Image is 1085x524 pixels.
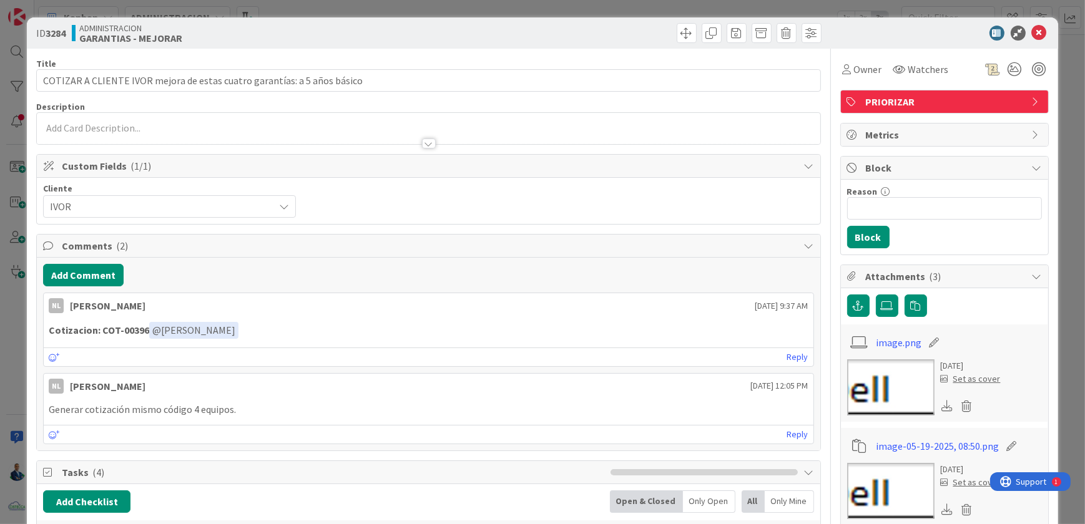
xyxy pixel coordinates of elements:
[130,160,151,172] span: ( 1/1 )
[941,372,1001,386] div: Set as cover
[49,379,64,394] div: NL
[36,58,56,69] label: Title
[787,349,808,365] a: Reply
[50,198,268,215] span: IVOR
[49,324,149,336] strong: Cotizacion: COT-00396
[610,490,683,513] div: Open & Closed
[941,398,955,414] div: Download
[79,33,182,43] b: GARANTIAS - MEJORAR
[36,26,66,41] span: ID
[866,160,1026,175] span: Block
[941,502,955,518] div: Download
[49,298,64,313] div: NL
[941,476,1001,489] div: Set as cover
[755,299,808,313] span: [DATE] 9:37 AM
[62,158,797,173] span: Custom Fields
[116,240,128,252] span: ( 2 )
[683,490,735,513] div: Only Open
[152,324,235,336] span: [PERSON_NAME]
[92,466,104,478] span: ( 4 )
[908,62,949,77] span: Watchers
[36,69,820,92] input: type card name here...
[79,23,182,33] span: ADMINISTRACION
[742,490,765,513] div: All
[847,226,890,248] button: Block
[765,490,814,513] div: Only Mine
[26,2,57,17] span: Support
[70,379,145,394] div: [PERSON_NAME]
[62,465,604,480] span: Tasks
[49,402,808,417] p: Generar cotización mismo código 4 equipos.
[36,101,85,112] span: Description
[866,127,1026,142] span: Metrics
[941,359,1001,372] div: [DATE]
[847,186,878,197] label: Reason
[854,62,882,77] span: Owner
[65,5,68,15] div: 1
[787,427,808,442] a: Reply
[152,324,161,336] span: @
[46,27,66,39] b: 3284
[62,238,797,253] span: Comments
[751,379,808,392] span: [DATE] 12:05 PM
[876,335,921,350] a: image.png
[930,270,941,283] span: ( 3 )
[866,269,1026,284] span: Attachments
[941,463,1001,476] div: [DATE]
[43,490,130,513] button: Add Checklist
[866,94,1026,109] span: PRIORIZAR
[43,184,296,193] div: Cliente
[43,264,124,286] button: Add Comment
[876,439,999,454] a: image-05-19-2025, 08:50.png
[70,298,145,313] div: [PERSON_NAME]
